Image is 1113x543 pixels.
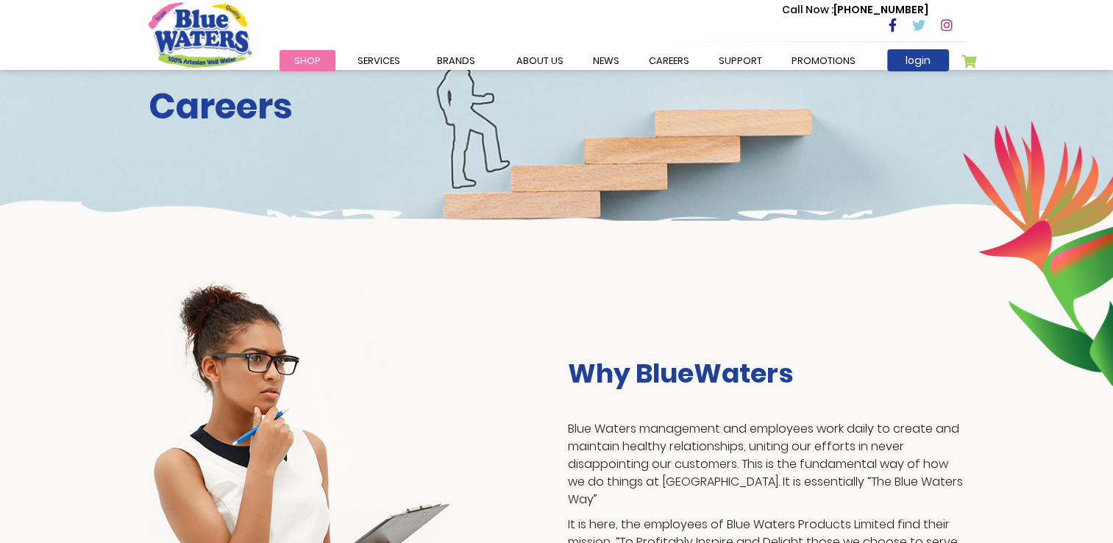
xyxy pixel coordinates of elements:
img: career-intro-leaves.png [962,120,1113,386]
a: login [887,49,949,71]
span: Call Now : [782,2,833,17]
a: about us [502,50,578,71]
span: Brands [437,54,475,68]
a: careers [634,50,704,71]
h2: Careers [149,85,965,128]
a: support [704,50,777,71]
p: [PHONE_NUMBER] [782,2,928,18]
span: Services [358,54,400,68]
h3: Why BlueWaters [568,358,965,389]
p: Blue Waters management and employees work daily to create and maintain healthy relationships, uni... [568,420,965,508]
span: Shop [294,54,321,68]
a: News [578,50,634,71]
a: store logo [149,2,252,67]
a: Promotions [777,50,870,71]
